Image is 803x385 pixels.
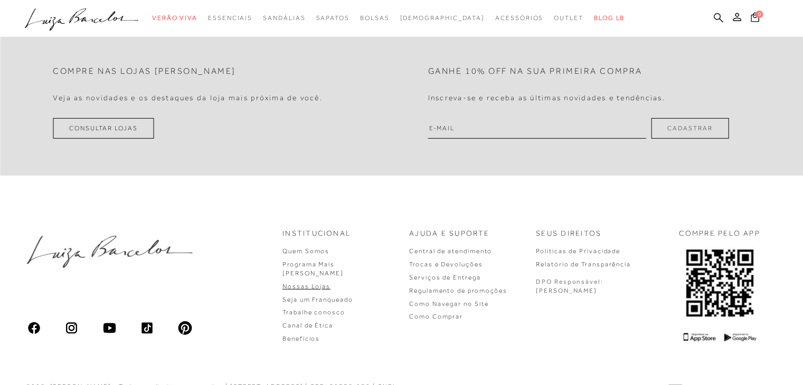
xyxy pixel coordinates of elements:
h4: Veja as novidades e os destaques da loja mais próxima de você. [53,93,323,102]
a: categoryNavScreenReaderText [152,8,197,28]
a: Trocas e Devoluções [409,261,483,268]
h2: Ganhe 10% off na sua primeira compra [428,66,643,76]
a: categoryNavScreenReaderText [316,8,349,28]
a: Como Comprar [409,313,463,320]
a: categoryNavScreenReaderText [554,8,583,28]
p: DPO Responsável: [PERSON_NAME] [536,277,603,295]
input: E-mail [428,118,646,139]
img: luiza-barcelos.png [26,236,192,268]
p: Institucional [282,228,351,239]
h2: Compre nas lojas [PERSON_NAME] [53,66,236,76]
img: tiktok [140,321,155,335]
a: Regulamento de promoções [409,287,507,294]
img: App Store Logo [683,333,715,342]
img: pinterest_ios_filled [177,321,192,335]
span: Sapatos [316,14,349,22]
a: Programa Mais [PERSON_NAME] [282,261,344,277]
a: Como Navegar no Site [409,300,488,307]
img: QRCODE [685,247,754,319]
span: Outlet [554,14,583,22]
span: [DEMOGRAPHIC_DATA] [400,14,485,22]
a: Consultar Lojas [53,118,154,139]
span: Verão Viva [152,14,197,22]
a: Canal de Ética [282,322,333,329]
img: facebook_ios_glyph [26,321,41,335]
a: categoryNavScreenReaderText [360,8,390,28]
a: Central de atendimento [409,247,492,255]
a: Nossas Lojas [282,283,330,290]
p: COMPRE PELO APP [679,228,760,239]
a: BLOG LB [594,8,625,28]
a: Políticas de Privacidade [536,247,620,255]
a: Serviços de Entrega [409,274,480,281]
span: Bolsas [360,14,390,22]
span: Acessórios [495,14,543,22]
a: Seja um Franqueado [282,296,353,303]
span: BLOG LB [594,14,625,22]
p: Seus Direitos [536,228,601,239]
a: Quem Somos [282,247,329,255]
a: Trabalhe conosco [282,309,345,316]
a: Relatório de Transparência [536,261,631,268]
a: categoryNavScreenReaderText [263,8,305,28]
a: Benefícios [282,335,320,342]
h4: Inscreva-se e receba as últimas novidades e tendências. [428,93,665,102]
a: noSubCategoriesText [400,8,485,28]
button: 0 [748,12,762,26]
span: 0 [755,11,763,18]
span: Essenciais [208,14,252,22]
img: Google Play Logo [724,333,756,342]
img: youtube_material_rounded [102,321,117,335]
button: Cadastrar [651,118,729,139]
img: instagram_material_outline [64,321,79,335]
a: categoryNavScreenReaderText [495,8,543,28]
p: Ajuda e Suporte [409,228,490,239]
span: Sandálias [263,14,305,22]
a: categoryNavScreenReaderText [208,8,252,28]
